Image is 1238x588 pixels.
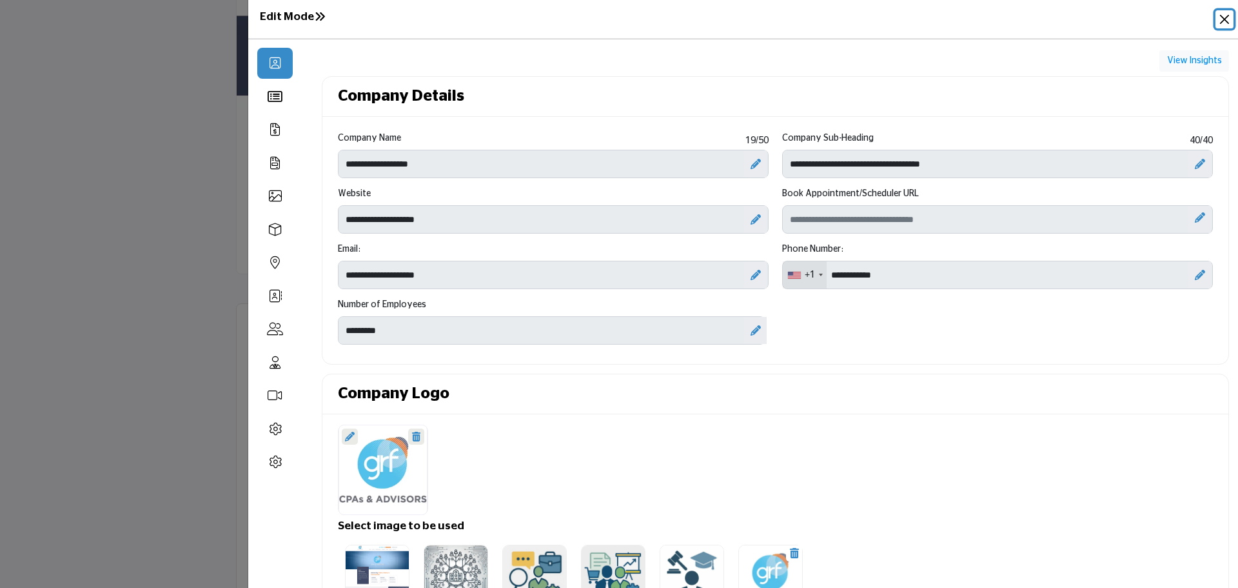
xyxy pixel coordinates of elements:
a: Upgrade Scheduler [1195,212,1205,226]
button: Close [1215,10,1233,28]
h3: Select image to be used [338,520,1213,533]
label: Number of Employees [338,298,769,312]
span: 19 [745,136,756,145]
input: Enter company website [338,205,769,234]
span: /50 [745,134,769,148]
input: Schedular link [782,205,1213,234]
input: Email Address [338,261,769,289]
button: View Insights [1159,50,1229,72]
select: Select number of employees [338,316,765,345]
label: Company Name [338,132,401,145]
span: /40 [1190,134,1213,148]
span: 40 [1190,136,1200,145]
label: Company Sub-Heading [782,132,874,145]
label: Website [338,187,371,201]
input: Enter Company name [338,150,769,178]
h1: Edit Mode [260,10,326,24]
div: +1 [805,269,815,282]
div: United States: +1 [783,261,827,289]
input: Enter Company Sub-Heading [782,150,1213,178]
label: Phone Number: [782,243,843,256]
label: Email: [338,243,360,256]
h3: Company Logo [338,385,449,403]
h2: Company Details [338,87,464,106]
label: Book Appointment/Scheduler URL [782,187,919,201]
input: Office Number [782,261,1213,289]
